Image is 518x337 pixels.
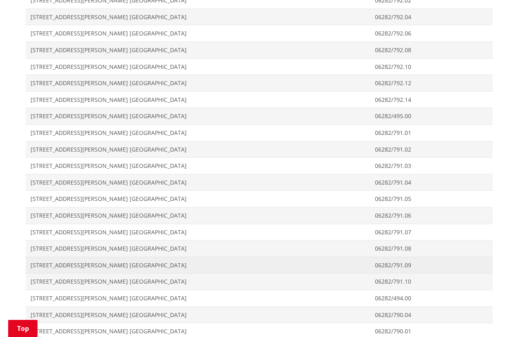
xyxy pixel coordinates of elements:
[26,141,493,158] a: [STREET_ADDRESS][PERSON_NAME] [GEOGRAPHIC_DATA] 06282/791.02
[26,290,493,306] a: [STREET_ADDRESS][PERSON_NAME] [GEOGRAPHIC_DATA] 06282/494.00
[31,195,366,203] span: [STREET_ADDRESS][PERSON_NAME] [GEOGRAPHIC_DATA]
[26,25,493,42] a: [STREET_ADDRESS][PERSON_NAME] [GEOGRAPHIC_DATA] 06282/792.06
[26,124,493,141] a: [STREET_ADDRESS][PERSON_NAME] [GEOGRAPHIC_DATA] 06282/791.01
[31,129,366,137] span: [STREET_ADDRESS][PERSON_NAME] [GEOGRAPHIC_DATA]
[26,240,493,257] a: [STREET_ADDRESS][PERSON_NAME] [GEOGRAPHIC_DATA] 06282/791.08
[31,244,366,253] span: [STREET_ADDRESS][PERSON_NAME] [GEOGRAPHIC_DATA]
[375,228,487,236] span: 06282/791.07
[31,29,366,37] span: [STREET_ADDRESS][PERSON_NAME] [GEOGRAPHIC_DATA]
[375,327,487,335] span: 06282/790.01
[31,294,366,302] span: [STREET_ADDRESS][PERSON_NAME] [GEOGRAPHIC_DATA]
[375,29,487,37] span: 06282/792.06
[8,320,37,337] a: Top
[26,257,493,273] a: [STREET_ADDRESS][PERSON_NAME] [GEOGRAPHIC_DATA] 06282/791.09
[26,306,493,323] a: [STREET_ADDRESS][PERSON_NAME] [GEOGRAPHIC_DATA] 06282/790.04
[375,96,487,104] span: 06282/792.14
[375,211,487,220] span: 06282/791.06
[31,79,366,87] span: [STREET_ADDRESS][PERSON_NAME] [GEOGRAPHIC_DATA]
[375,79,487,87] span: 06282/792.12
[375,112,487,120] span: 06282/495.00
[375,278,487,286] span: 06282/791.10
[26,191,493,207] a: [STREET_ADDRESS][PERSON_NAME] [GEOGRAPHIC_DATA] 06282/791.05
[375,244,487,253] span: 06282/791.08
[375,13,487,21] span: 06282/792.04
[26,58,493,75] a: [STREET_ADDRESS][PERSON_NAME] [GEOGRAPHIC_DATA] 06282/792.10
[375,145,487,154] span: 06282/791.02
[31,96,366,104] span: [STREET_ADDRESS][PERSON_NAME] [GEOGRAPHIC_DATA]
[31,63,366,71] span: [STREET_ADDRESS][PERSON_NAME] [GEOGRAPHIC_DATA]
[375,261,487,269] span: 06282/791.09
[31,261,366,269] span: [STREET_ADDRESS][PERSON_NAME] [GEOGRAPHIC_DATA]
[31,178,366,187] span: [STREET_ADDRESS][PERSON_NAME] [GEOGRAPHIC_DATA]
[31,211,366,220] span: [STREET_ADDRESS][PERSON_NAME] [GEOGRAPHIC_DATA]
[26,91,493,108] a: [STREET_ADDRESS][PERSON_NAME] [GEOGRAPHIC_DATA] 06282/792.14
[26,224,493,240] a: [STREET_ADDRESS][PERSON_NAME] [GEOGRAPHIC_DATA] 06282/791.07
[31,46,366,54] span: [STREET_ADDRESS][PERSON_NAME] [GEOGRAPHIC_DATA]
[375,63,487,71] span: 06282/792.10
[375,162,487,170] span: 06282/791.03
[375,294,487,302] span: 06282/494.00
[31,13,366,21] span: [STREET_ADDRESS][PERSON_NAME] [GEOGRAPHIC_DATA]
[375,178,487,187] span: 06282/791.04
[481,303,510,332] iframe: Messenger Launcher
[26,42,493,59] a: [STREET_ADDRESS][PERSON_NAME] [GEOGRAPHIC_DATA] 06282/792.08
[31,327,366,335] span: [STREET_ADDRESS][PERSON_NAME] [GEOGRAPHIC_DATA]
[31,112,366,120] span: [STREET_ADDRESS][PERSON_NAME] [GEOGRAPHIC_DATA]
[26,158,493,174] a: [STREET_ADDRESS][PERSON_NAME] [GEOGRAPHIC_DATA] 06282/791.03
[375,195,487,203] span: 06282/791.05
[375,311,487,319] span: 06282/790.04
[31,278,366,286] span: [STREET_ADDRESS][PERSON_NAME] [GEOGRAPHIC_DATA]
[375,129,487,137] span: 06282/791.01
[26,75,493,92] a: [STREET_ADDRESS][PERSON_NAME] [GEOGRAPHIC_DATA] 06282/792.12
[26,273,493,290] a: [STREET_ADDRESS][PERSON_NAME] [GEOGRAPHIC_DATA] 06282/791.10
[26,207,493,224] a: [STREET_ADDRESS][PERSON_NAME] [GEOGRAPHIC_DATA] 06282/791.06
[375,46,487,54] span: 06282/792.08
[31,162,366,170] span: [STREET_ADDRESS][PERSON_NAME] [GEOGRAPHIC_DATA]
[26,9,493,25] a: [STREET_ADDRESS][PERSON_NAME] [GEOGRAPHIC_DATA] 06282/792.04
[31,145,366,154] span: [STREET_ADDRESS][PERSON_NAME] [GEOGRAPHIC_DATA]
[31,311,366,319] span: [STREET_ADDRESS][PERSON_NAME] [GEOGRAPHIC_DATA]
[31,228,366,236] span: [STREET_ADDRESS][PERSON_NAME] [GEOGRAPHIC_DATA]
[26,174,493,191] a: [STREET_ADDRESS][PERSON_NAME] [GEOGRAPHIC_DATA] 06282/791.04
[26,108,493,125] a: [STREET_ADDRESS][PERSON_NAME] [GEOGRAPHIC_DATA] 06282/495.00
